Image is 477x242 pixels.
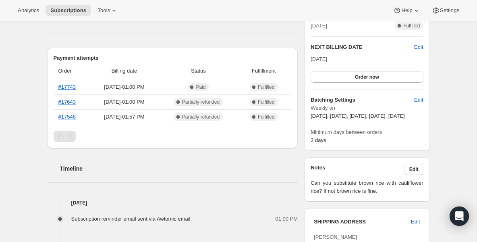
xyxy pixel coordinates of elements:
[71,216,192,222] span: Subscription reminder email sent via Awtomic email.
[388,5,425,16] button: Help
[54,131,292,142] nav: Pagination
[182,114,220,120] span: Partially refunded
[409,94,428,106] button: Edit
[258,99,274,105] span: Fulfilled
[93,98,156,106] span: [DATE] · 01:00 PM
[54,54,292,62] h2: Payment attempts
[355,74,379,80] span: Order now
[414,43,423,51] button: Edit
[93,67,156,75] span: Billing date
[311,164,404,175] h3: Notes
[311,22,327,30] span: [DATE]
[54,62,91,80] th: Order
[409,166,419,173] span: Edit
[427,5,464,16] button: Settings
[182,99,220,105] span: Partially refunded
[93,5,123,16] button: Tools
[13,5,44,16] button: Analytics
[311,96,414,104] h6: Batching Settings
[161,67,236,75] span: Status
[18,7,39,14] span: Analytics
[401,7,412,14] span: Help
[311,128,423,136] span: Minimum days between orders
[311,43,414,51] h2: NEXT BILLING DATE
[276,215,298,223] span: 01:00 PM
[406,215,425,228] button: Edit
[97,7,110,14] span: Tools
[311,179,423,195] span: Can you substitute brown rice with cauliflower rice? If not brown rice is fine.
[314,218,411,226] h3: SHIPPING ADDRESS
[311,113,405,119] span: [DATE], [DATE], [DATE], [DATE], [DATE]
[58,114,76,120] a: #17548
[440,7,459,14] span: Settings
[58,84,76,90] a: #17743
[450,207,469,226] div: Open Intercom Messenger
[311,137,326,143] span: 2 days
[46,5,91,16] button: Subscriptions
[258,114,274,120] span: Fulfilled
[411,218,420,226] span: Edit
[414,96,423,104] span: Edit
[403,23,420,29] span: Fulfilled
[258,84,274,90] span: Fulfilled
[47,199,298,207] h4: [DATE]
[196,84,205,90] span: Paid
[60,165,298,173] h2: Timeline
[311,71,423,83] button: Order now
[311,56,327,62] span: [DATE]
[404,164,423,175] button: Edit
[93,113,156,121] span: [DATE] · 01:57 PM
[241,67,286,75] span: Fulfillment
[311,104,423,112] span: Weekly on
[93,83,156,91] span: [DATE] · 01:00 PM
[50,7,86,14] span: Subscriptions
[58,99,76,105] a: #17643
